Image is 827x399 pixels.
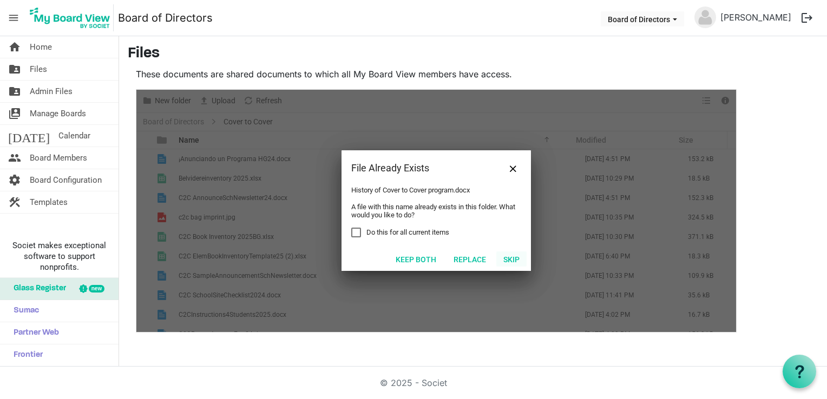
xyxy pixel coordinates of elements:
[5,240,114,272] span: Societ makes exceptional software to support nonprofits.
[694,6,716,28] img: no-profile-picture.svg
[380,377,447,388] a: © 2025 - Societ
[505,160,521,176] button: Close
[27,4,118,31] a: My Board View Logo
[8,169,21,191] span: settings
[351,194,521,228] div: A file with this name already exists in this folder. What would you like to do?
[8,322,59,344] span: Partner Web
[8,36,21,58] span: home
[30,147,87,169] span: Board Members
[8,58,21,80] span: folder_shared
[366,228,449,237] span: Do this for all current items
[716,6,796,28] a: [PERSON_NAME]
[3,8,24,28] span: menu
[8,278,66,300] span: Glass Register
[128,45,818,63] h3: Files
[447,251,493,267] button: Replace
[796,6,818,29] button: logout
[351,160,487,176] div: File Already Exists
[496,251,527,267] button: Skip
[118,7,213,29] a: Board of Directors
[8,81,21,102] span: folder_shared
[30,169,102,191] span: Board Configuration
[30,36,52,58] span: Home
[136,68,737,81] p: These documents are shared documents to which all My Board View members have access.
[8,147,21,169] span: people
[30,58,47,80] span: Files
[27,4,114,31] img: My Board View Logo
[601,11,684,26] button: Board of Directors dropdownbutton
[58,125,90,147] span: Calendar
[8,300,39,322] span: Sumac
[342,186,531,247] div: History of Cover to Cover program.docx
[8,125,50,147] span: [DATE]
[8,191,21,213] span: construction
[30,103,86,124] span: Manage Boards
[8,103,21,124] span: switch_account
[389,251,443,267] button: Keep both
[30,81,73,102] span: Admin Files
[8,344,43,366] span: Frontier
[89,285,104,292] div: new
[30,191,68,213] span: Templates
